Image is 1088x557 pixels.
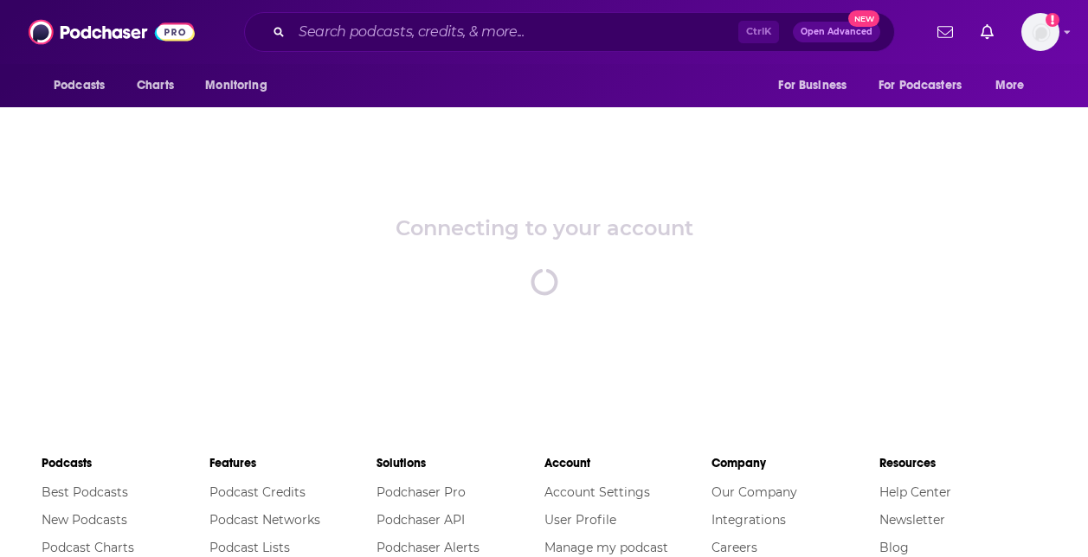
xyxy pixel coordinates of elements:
a: New Podcasts [42,512,127,528]
a: Podcast Networks [209,512,320,528]
a: Show notifications dropdown [930,17,960,47]
a: Podchaser API [377,512,465,528]
a: Help Center [879,484,951,500]
a: Charts [126,69,184,102]
span: For Podcasters [879,74,962,98]
a: Podchaser Alerts [377,540,480,555]
div: Search podcasts, credits, & more... [244,12,895,52]
span: New [848,10,879,27]
a: Account Settings [544,484,650,500]
span: Podcasts [54,74,105,98]
li: Resources [879,448,1047,478]
a: Integrations [711,512,786,528]
span: More [995,74,1025,98]
a: Careers [711,540,757,555]
li: Features [209,448,377,478]
a: Podcast Lists [209,540,290,555]
li: Solutions [377,448,544,478]
a: Best Podcasts [42,484,128,500]
a: Show notifications dropdown [974,17,1001,47]
span: Monitoring [205,74,267,98]
a: Manage my podcast [544,540,668,555]
span: Charts [137,74,174,98]
button: Open AdvancedNew [793,22,880,42]
button: open menu [193,69,289,102]
button: open menu [867,69,987,102]
a: Newsletter [879,512,945,528]
svg: Add a profile image [1046,13,1059,27]
div: Connecting to your account [396,215,693,240]
button: open menu [766,69,868,102]
span: For Business [778,74,847,98]
img: Podchaser - Follow, Share and Rate Podcasts [29,16,195,48]
span: Logged in as Shift_2 [1021,13,1059,51]
button: open menu [983,69,1046,102]
li: Company [711,448,879,478]
button: Show profile menu [1021,13,1059,51]
img: User Profile [1021,13,1059,51]
span: Open Advanced [801,28,872,36]
a: Podchaser Pro [377,484,466,500]
button: open menu [42,69,127,102]
a: Our Company [711,484,797,500]
a: Blog [879,540,909,555]
span: Ctrl K [738,21,779,43]
a: Podcast Charts [42,540,134,555]
li: Podcasts [42,448,209,478]
a: Podcast Credits [209,484,306,500]
input: Search podcasts, credits, & more... [292,18,738,46]
a: User Profile [544,512,616,528]
li: Account [544,448,712,478]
